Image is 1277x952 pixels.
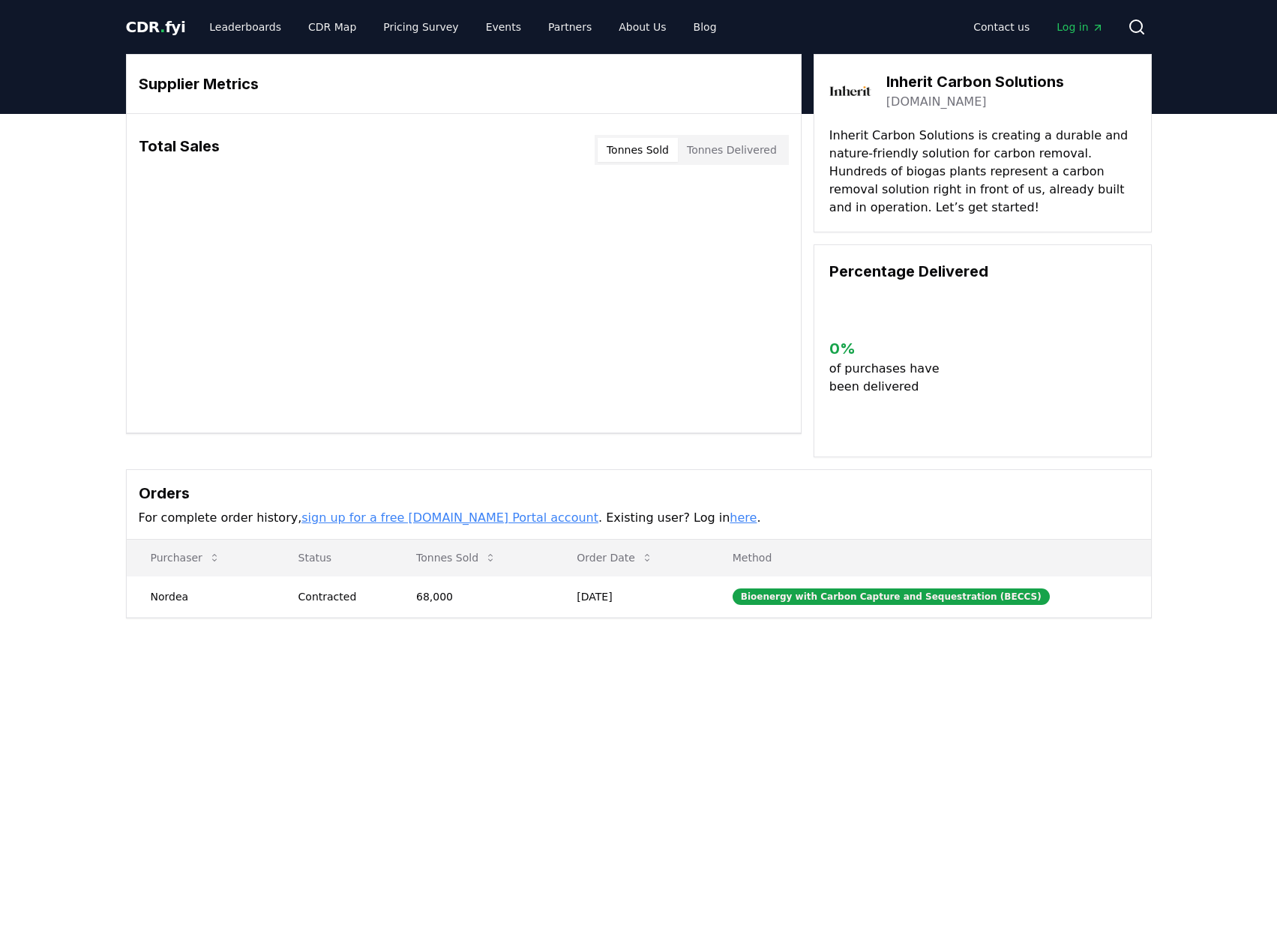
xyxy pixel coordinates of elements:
a: Pricing Survey [371,13,470,40]
div: Bioenergy with Carbon Capture and Sequestration (BECCS) [733,588,1050,605]
button: Purchaser [139,543,232,573]
nav: Main [197,13,728,40]
a: sign up for a free [DOMAIN_NAME] Portal account [301,510,598,525]
button: Order Date [565,543,665,573]
td: Nordea [127,576,274,617]
h3: Inherit Carbon Solutions [886,70,1064,93]
img: Inherit Carbon Solutions-logo [829,70,871,112]
button: Tonnes Delivered [678,138,786,162]
span: Log in [1057,19,1103,34]
a: About Us [607,13,678,40]
h3: Total Sales [139,135,220,165]
a: CDR.fyi [126,16,186,37]
a: Events [474,13,533,40]
h3: 0 % [829,337,952,360]
p: Method [721,550,1139,565]
p: of purchases have been delivered [829,360,952,396]
div: Contracted [298,589,380,604]
nav: Main [961,13,1115,40]
a: Leaderboards [197,13,293,40]
h3: Orders [139,482,1139,504]
a: CDR Map [296,13,368,40]
td: 68,000 [392,576,553,617]
span: . [160,18,165,36]
a: Partners [536,13,604,40]
a: here [730,510,757,525]
p: Inherit Carbon Solutions is creating a durable and nature-friendly solution for carbon removal. H... [829,127,1136,217]
span: CDR fyi [126,18,186,36]
a: Contact us [961,13,1042,40]
button: Tonnes Sold [598,138,678,162]
h3: Percentage Delivered [829,260,1136,283]
button: Tonnes Sold [404,543,508,573]
h3: Supplier Metrics [139,73,789,95]
a: Blog [682,13,729,40]
a: [DOMAIN_NAME] [886,93,987,111]
p: For complete order history, . Existing user? Log in . [139,509,1139,527]
td: [DATE] [553,576,709,617]
a: Log in [1045,13,1115,40]
p: Status [286,550,380,565]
